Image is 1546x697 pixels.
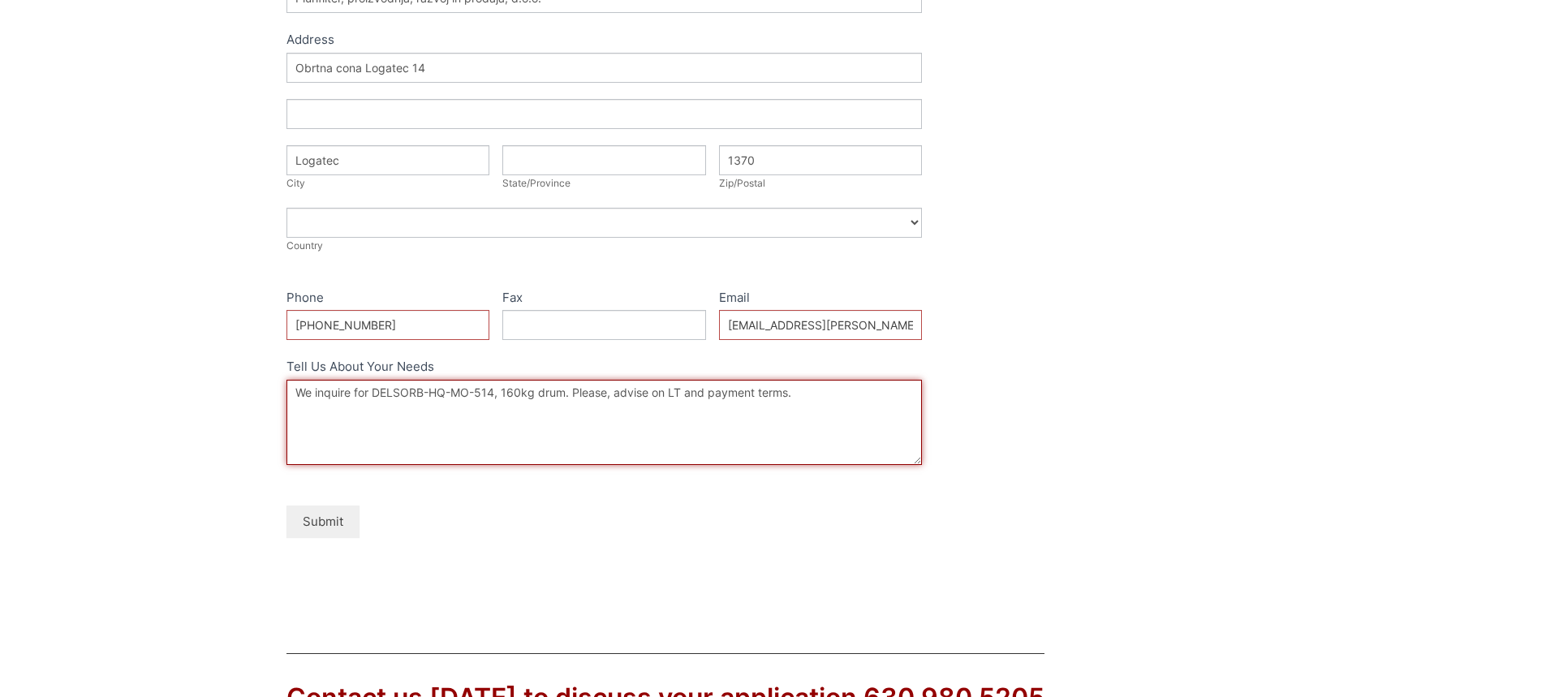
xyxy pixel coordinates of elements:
[286,506,360,537] button: Submit
[719,287,923,311] label: Email
[286,238,923,254] div: Country
[286,29,923,53] div: Address
[502,287,706,311] label: Fax
[286,287,490,311] label: Phone
[286,175,490,191] div: City
[719,175,923,191] div: Zip/Postal
[502,175,706,191] div: State/Province
[286,356,923,380] label: Tell Us About Your Needs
